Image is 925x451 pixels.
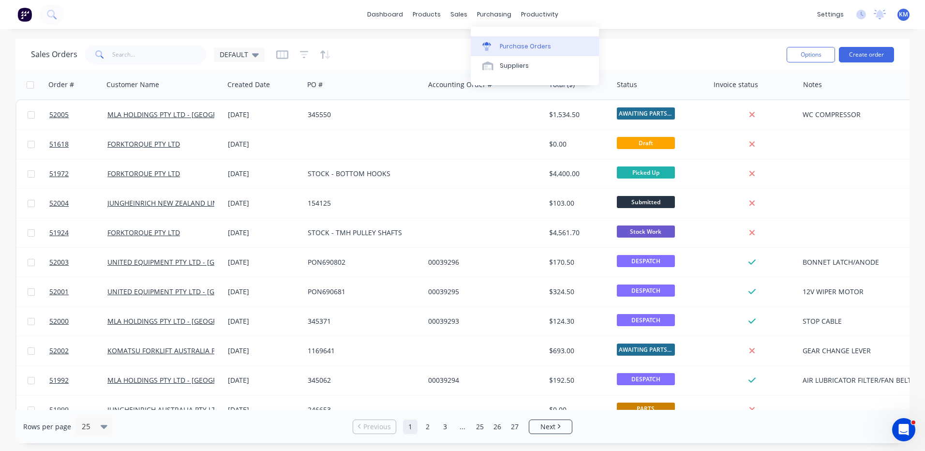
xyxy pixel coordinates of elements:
h1: Sales Orders [31,50,77,59]
a: Page 3 [438,420,452,434]
div: STOCK - TMH PULLEY SHAFTS [308,228,415,238]
span: 52000 [49,316,69,326]
div: Status [617,80,637,90]
span: Next [540,422,555,432]
span: DESPATCH [617,285,675,297]
div: Created Date [227,80,270,90]
a: FORKTORQUE PTY LTD [107,139,180,149]
span: KM [899,10,908,19]
a: Page 25 [473,420,487,434]
div: purchasing [472,7,516,22]
div: productivity [516,7,563,22]
div: 00039296 [428,257,536,267]
div: [DATE] [228,346,300,356]
a: FORKTORQUE PTY LTD [107,228,180,237]
a: MLA HOLDINGS PTY LTD - [GEOGRAPHIC_DATA] [107,110,258,119]
a: 51972 [49,159,107,188]
div: Suppliers [500,61,529,70]
div: $170.50 [549,257,606,267]
a: JUNGHEINRICH NEW ZEALAND LIMITED [107,198,233,208]
div: $192.50 [549,376,606,385]
div: PON690681 [308,287,415,297]
span: DEFAULT [220,49,248,60]
span: 52001 [49,287,69,297]
div: STOCK - BOTTOM HOOKS [308,169,415,179]
a: Purchase Orders [471,36,599,56]
div: products [408,7,446,22]
a: JUNGHEINRICH AUSTRALIA PTY LTD - [GEOGRAPHIC_DATA] [107,405,294,414]
a: Jump forward [455,420,470,434]
a: UNITED EQUIPMENT PTY LTD - [GEOGRAPHIC_DATA] [107,257,274,267]
div: $324.50 [549,287,606,297]
div: [DATE] [228,376,300,385]
div: 345550 [308,110,415,120]
div: $4,400.00 [549,169,606,179]
a: Page 26 [490,420,505,434]
div: $693.00 [549,346,606,356]
a: 52004 [49,189,107,218]
div: Customer Name [106,80,159,90]
div: [DATE] [228,139,300,149]
div: 154125 [308,198,415,208]
div: sales [446,7,472,22]
div: 00039295 [428,287,536,297]
div: [DATE] [228,257,300,267]
a: 52002 [49,336,107,365]
span: 51999 [49,405,69,415]
a: Next page [529,422,572,432]
div: Notes [803,80,822,90]
span: 52004 [49,198,69,208]
div: $0.00 [549,139,606,149]
div: $124.30 [549,316,606,326]
div: $1,534.50 [549,110,606,120]
a: 51992 [49,366,107,395]
a: MLA HOLDINGS PTY LTD - [GEOGRAPHIC_DATA] [107,376,258,385]
a: Suppliers [471,56,599,75]
span: AWAITING PARTS ... [617,344,675,356]
span: Picked Up [617,166,675,179]
a: Previous page [353,422,396,432]
a: 52005 [49,100,107,129]
div: 00039293 [428,316,536,326]
div: $103.00 [549,198,606,208]
span: 51618 [49,139,69,149]
div: Order # [48,80,74,90]
a: FORKTORQUE PTY LTD [107,169,180,178]
span: 52002 [49,346,69,356]
span: 52003 [49,257,69,267]
span: 51924 [49,228,69,238]
div: PO # [307,80,323,90]
div: 345062 [308,376,415,385]
div: 246653 [308,405,415,415]
div: 1169641 [308,346,415,356]
div: 00039294 [428,376,536,385]
span: Stock Work [617,225,675,238]
button: Options [787,47,835,62]
a: 51924 [49,218,107,247]
div: [DATE] [228,316,300,326]
a: KOMATSU FORKLIFT AUSTRALIA P/[GEOGRAPHIC_DATA] [107,346,284,355]
div: Purchase Orders [500,42,551,51]
a: Page 27 [507,420,522,434]
div: $4,561.70 [549,228,606,238]
div: Accounting Order # [428,80,492,90]
span: Draft [617,137,675,149]
div: PON690802 [308,257,415,267]
a: 52000 [49,307,107,336]
div: [DATE] [228,169,300,179]
span: DESPATCH [617,314,675,326]
input: Search... [112,45,207,64]
div: settings [812,7,849,22]
span: Submitted [617,196,675,208]
div: [DATE] [228,287,300,297]
span: PARTS [617,403,675,415]
a: UNITED EQUIPMENT PTY LTD - [GEOGRAPHIC_DATA] [107,287,274,296]
span: AWAITING PARTS ... [617,107,675,120]
a: MLA HOLDINGS PTY LTD - [GEOGRAPHIC_DATA] [107,316,258,326]
iframe: Intercom live chat [892,418,915,441]
span: 51972 [49,169,69,179]
span: DESPATCH [617,255,675,267]
span: 51992 [49,376,69,385]
div: [DATE] [228,198,300,208]
img: Factory [17,7,32,22]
